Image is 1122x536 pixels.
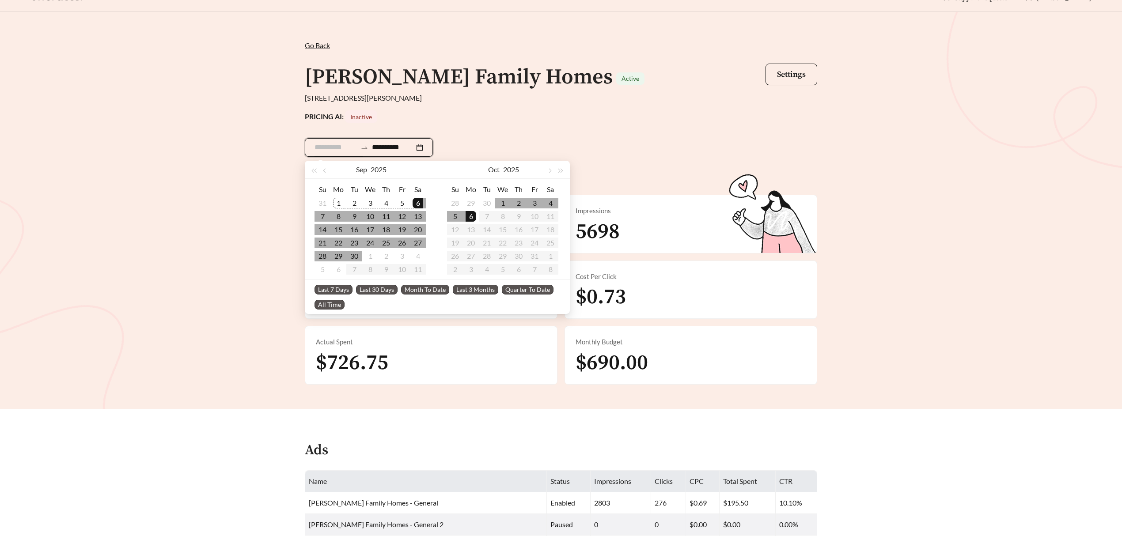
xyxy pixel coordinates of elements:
[346,236,362,249] td: 2025-09-23
[378,249,394,263] td: 2025-10-02
[413,198,423,208] div: 6
[576,272,806,282] div: Cost Per Click
[488,161,500,178] button: Oct
[547,471,591,492] th: Status
[317,198,328,208] div: 31
[317,211,328,222] div: 7
[330,182,346,196] th: Mo
[481,198,492,208] div: 30
[378,182,394,196] th: Th
[333,224,344,235] div: 15
[349,211,360,222] div: 9
[550,520,573,528] span: paused
[317,264,328,275] div: 5
[315,300,345,310] span: All Time
[550,498,575,507] span: enabled
[356,285,398,294] span: Last 30 Days
[316,350,388,376] span: $726.75
[362,196,378,210] td: 2025-09-03
[576,206,806,216] div: Impressions
[720,514,776,536] td: $0.00
[309,520,443,528] span: [PERSON_NAME] Family Homes - General 2
[453,285,498,294] span: Last 3 Months
[503,161,519,178] button: 2025
[315,285,353,294] span: Last 7 Days
[466,211,476,222] div: 6
[305,93,817,103] div: [STREET_ADDRESS][PERSON_NAME]
[397,198,407,208] div: 5
[349,224,360,235] div: 16
[463,210,479,223] td: 2025-10-06
[362,249,378,263] td: 2025-10-01
[394,182,410,196] th: Fr
[450,211,460,222] div: 5
[381,198,391,208] div: 4
[350,113,372,121] span: Inactive
[394,223,410,236] td: 2025-09-19
[360,144,368,152] span: swap-right
[545,198,556,208] div: 4
[346,196,362,210] td: 2025-09-02
[378,196,394,210] td: 2025-09-04
[317,251,328,261] div: 28
[394,249,410,263] td: 2025-10-03
[651,514,686,536] td: 0
[317,224,328,235] div: 14
[394,210,410,223] td: 2025-09-12
[362,210,378,223] td: 2025-09-10
[381,251,391,261] div: 2
[397,224,407,235] div: 19
[413,251,423,261] div: 4
[371,161,387,178] button: 2025
[497,198,508,208] div: 1
[349,198,360,208] div: 2
[527,196,542,210] td: 2025-10-03
[779,477,792,485] span: CTR
[346,223,362,236] td: 2025-09-16
[591,514,651,536] td: 0
[513,198,524,208] div: 2
[349,238,360,248] div: 23
[333,251,344,261] div: 29
[622,75,639,82] span: Active
[466,198,476,208] div: 29
[576,337,806,347] div: Monthly Budget
[305,112,377,121] strong: PRICING AI:
[315,263,330,276] td: 2025-10-05
[365,224,375,235] div: 17
[346,210,362,223] td: 2025-09-09
[463,182,479,196] th: Mo
[542,182,558,196] th: Sa
[330,223,346,236] td: 2025-09-15
[576,284,626,310] span: $0.73
[365,238,375,248] div: 24
[362,182,378,196] th: We
[365,251,375,261] div: 1
[349,251,360,261] div: 30
[447,196,463,210] td: 2025-09-28
[381,238,391,248] div: 25
[511,196,527,210] td: 2025-10-02
[330,263,346,276] td: 2025-10-06
[410,182,426,196] th: Sa
[330,236,346,249] td: 2025-09-22
[686,514,720,536] td: $0.00
[495,182,511,196] th: We
[686,492,720,514] td: $0.69
[591,492,651,514] td: 2803
[394,196,410,210] td: 2025-09-05
[766,64,817,85] button: Settings
[410,223,426,236] td: 2025-09-20
[413,224,423,235] div: 20
[346,249,362,263] td: 2025-09-30
[305,64,613,91] h1: [PERSON_NAME] Family Homes
[360,143,368,151] span: to
[333,264,344,275] div: 6
[333,211,344,222] div: 8
[305,443,328,458] h4: Ads
[381,211,391,222] div: 11
[447,182,463,196] th: Su
[450,198,460,208] div: 28
[776,514,817,536] td: 0.00%
[378,223,394,236] td: 2025-09-18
